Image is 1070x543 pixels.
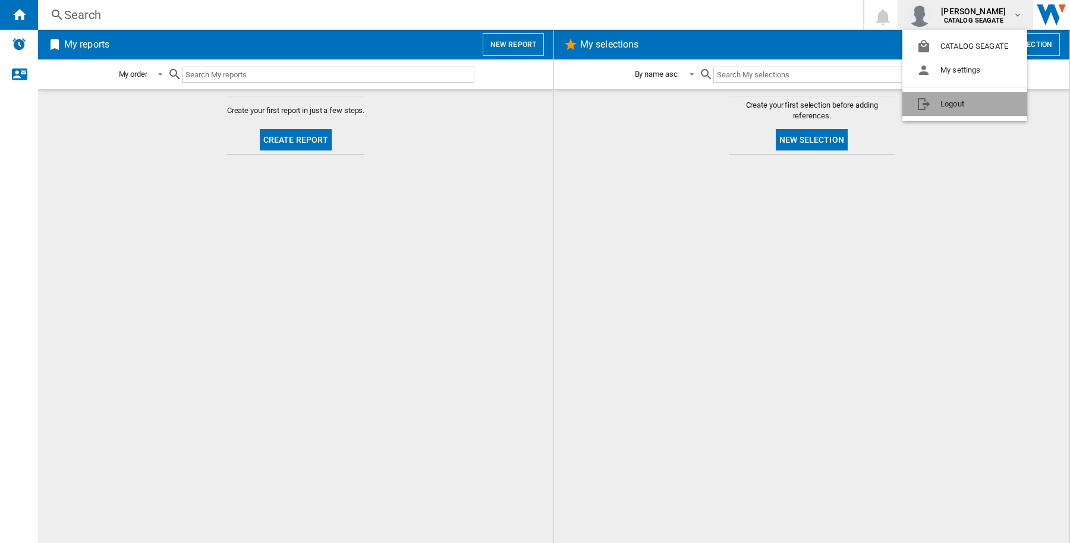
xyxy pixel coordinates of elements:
button: CATALOG SEAGATE [902,34,1027,58]
button: My settings [902,58,1027,82]
button: Logout [902,92,1027,116]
